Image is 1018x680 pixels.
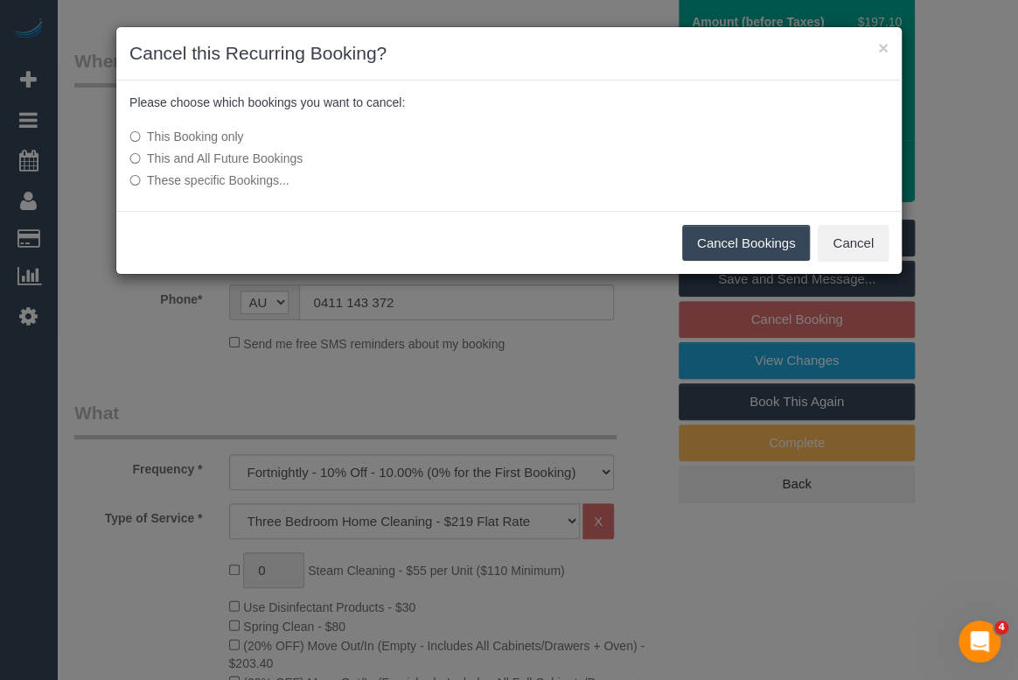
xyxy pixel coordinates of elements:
label: This Booking only [129,128,627,145]
iframe: Intercom live chat [959,620,1001,662]
label: These specific Bookings... [129,172,627,189]
button: Cancel [818,225,889,262]
label: This and All Future Bookings [129,150,627,167]
span: 4 [994,620,1008,634]
button: Cancel Bookings [682,225,811,262]
button: × [878,39,889,57]
input: This Booking only [129,131,141,143]
input: This and All Future Bookings [129,153,141,165]
h3: Cancel this Recurring Booking? [129,40,889,67]
input: These specific Bookings... [129,175,141,186]
p: Please choose which bookings you want to cancel: [129,94,889,111]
